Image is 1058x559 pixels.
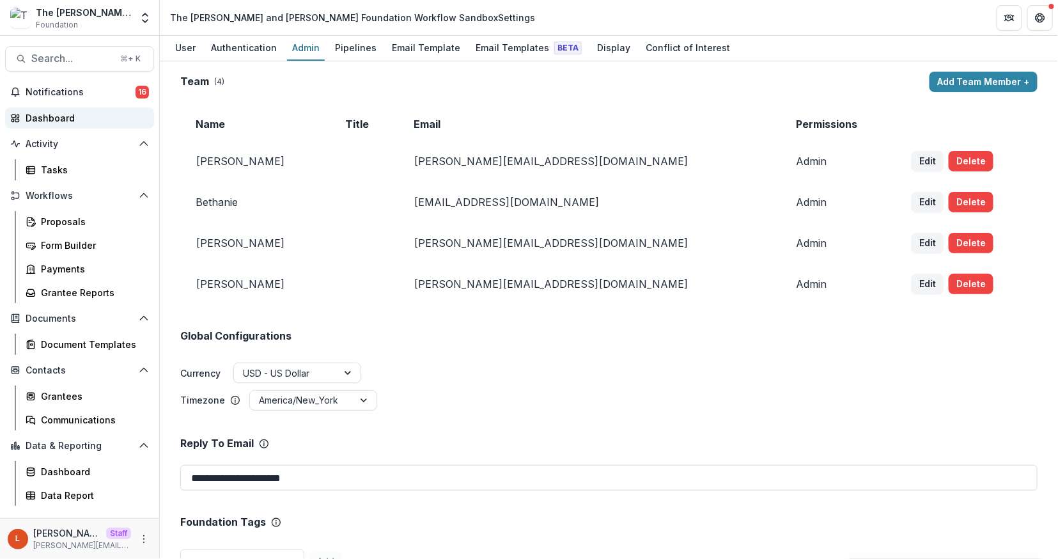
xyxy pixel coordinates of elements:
[165,8,540,27] nav: breadcrumb
[180,393,225,407] p: Timezone
[180,330,292,342] h2: Global Configurations
[106,528,131,539] p: Staff
[912,151,944,171] button: Edit
[41,262,144,276] div: Payments
[26,87,136,98] span: Notifications
[26,191,134,201] span: Workflows
[180,141,331,182] td: [PERSON_NAME]
[16,535,20,543] div: Lucy
[5,107,154,129] a: Dashboard
[20,159,154,180] a: Tasks
[330,38,382,57] div: Pipelines
[949,274,993,294] button: Delete
[41,465,144,478] div: Dashboard
[5,82,154,102] button: Notifications16
[331,107,399,141] td: Title
[33,526,101,540] p: [PERSON_NAME]
[136,86,149,98] span: 16
[180,516,266,528] p: Foundation Tags
[180,223,331,264] td: [PERSON_NAME]
[136,531,152,547] button: More
[170,38,201,57] div: User
[20,485,154,506] a: Data Report
[20,258,154,279] a: Payments
[41,489,144,502] div: Data Report
[118,52,143,66] div: ⌘ + K
[206,36,282,61] a: Authentication
[949,192,993,212] button: Delete
[5,46,154,72] button: Search...
[387,36,465,61] a: Email Template
[398,182,781,223] td: [EMAIL_ADDRESS][DOMAIN_NAME]
[5,436,154,456] button: Open Data & Reporting
[20,409,154,430] a: Communications
[930,72,1038,92] button: Add Team Member +
[997,5,1022,31] button: Partners
[170,36,201,61] a: User
[26,313,134,324] span: Documents
[41,338,144,351] div: Document Templates
[1027,5,1053,31] button: Get Help
[20,282,154,303] a: Grantee Reports
[912,233,944,253] button: Edit
[5,308,154,329] button: Open Documents
[180,366,221,380] label: Currency
[398,141,781,182] td: [PERSON_NAME][EMAIL_ADDRESS][DOMAIN_NAME]
[36,19,78,31] span: Foundation
[387,38,465,57] div: Email Template
[912,192,944,212] button: Edit
[41,413,144,427] div: Communications
[641,38,735,57] div: Conflict of Interest
[26,111,144,125] div: Dashboard
[170,11,535,24] div: The [PERSON_NAME] and [PERSON_NAME] Foundation Workflow Sandbox Settings
[330,36,382,61] a: Pipelines
[592,38,635,57] div: Display
[471,38,587,57] div: Email Templates
[949,233,993,253] button: Delete
[949,151,993,171] button: Delete
[781,182,897,223] td: Admin
[592,36,635,61] a: Display
[26,441,134,452] span: Data & Reporting
[20,334,154,355] a: Document Templates
[781,223,897,264] td: Admin
[781,107,897,141] td: Permissions
[398,107,781,141] td: Email
[398,264,781,304] td: [PERSON_NAME][EMAIL_ADDRESS][DOMAIN_NAME]
[5,134,154,154] button: Open Activity
[5,360,154,381] button: Open Contacts
[912,274,944,294] button: Edit
[287,36,325,61] a: Admin
[180,107,331,141] td: Name
[180,75,209,88] h2: Team
[214,76,224,88] p: ( 4 )
[180,437,254,450] p: Reply To Email
[26,139,134,150] span: Activity
[33,540,131,551] p: [PERSON_NAME][EMAIL_ADDRESS][DOMAIN_NAME]
[206,38,282,57] div: Authentication
[41,390,144,403] div: Grantees
[781,264,897,304] td: Admin
[20,235,154,256] a: Form Builder
[781,141,897,182] td: Admin
[31,52,113,65] span: Search...
[641,36,735,61] a: Conflict of Interest
[471,36,587,61] a: Email Templates Beta
[5,185,154,206] button: Open Workflows
[287,38,325,57] div: Admin
[41,163,144,177] div: Tasks
[41,286,144,299] div: Grantee Reports
[20,461,154,482] a: Dashboard
[180,182,331,223] td: Bethanie
[554,42,582,54] span: Beta
[136,5,154,31] button: Open entity switcher
[10,8,31,28] img: The Carol and James Collins Foundation Workflow Sandbox
[26,365,134,376] span: Contacts
[398,223,781,264] td: [PERSON_NAME][EMAIL_ADDRESS][DOMAIN_NAME]
[20,211,154,232] a: Proposals
[180,264,331,304] td: [PERSON_NAME]
[20,386,154,407] a: Grantees
[41,239,144,252] div: Form Builder
[41,215,144,228] div: Proposals
[36,6,131,19] div: The [PERSON_NAME] and [PERSON_NAME] Foundation Workflow Sandbox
